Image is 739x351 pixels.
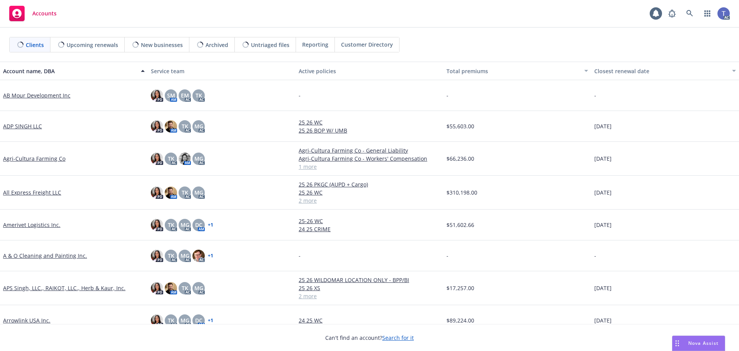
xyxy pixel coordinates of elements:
a: 1 more [299,163,440,171]
span: $89,224.00 [446,316,474,324]
span: [DATE] [594,188,612,196]
span: TK [182,122,188,130]
span: TK [196,91,202,99]
div: Account name, DBA [3,67,136,75]
a: APS Singh, LLC., RAIKOT, LLC., Herb & Kaur, Inc. [3,284,125,292]
a: Amerivet Logistics Inc. [3,221,60,229]
span: $55,603.00 [446,122,474,130]
span: Upcoming renewals [67,41,118,49]
span: Clients [26,41,44,49]
button: Total premiums [443,62,591,80]
span: [DATE] [594,316,612,324]
img: photo [151,186,163,199]
span: $310,198.00 [446,188,477,196]
span: New businesses [141,41,183,49]
span: MG [181,252,189,260]
span: [DATE] [594,221,612,229]
span: Untriaged files [251,41,289,49]
span: $66,236.00 [446,155,474,163]
img: photo [151,89,163,102]
a: 25 26 WC [299,188,440,196]
a: 25 26 WILDOMAR LOCATION ONLY - BPP/BI [299,276,440,284]
a: + 1 [208,254,213,258]
span: Archived [206,41,228,49]
span: Accounts [32,10,57,17]
span: $51,602.66 [446,221,474,229]
a: 25 26 BOP W/ UMB [299,126,440,134]
a: Search for it [382,334,414,341]
div: Service team [151,67,293,75]
button: Active policies [296,62,443,80]
span: TK [168,316,174,324]
a: Agri-Cultura Farming Co - Workers' Compensation [299,155,440,163]
a: All Express Freight LLC [3,188,61,196]
img: photo [151,250,163,262]
a: + 1 [208,223,213,227]
span: MG [194,155,203,163]
span: SM [167,91,175,99]
span: - [594,91,596,99]
span: Customer Directory [341,40,393,49]
a: Accounts [6,3,60,24]
span: - [594,252,596,260]
span: Nova Assist [688,340,719,346]
a: ADP SINGH LLC [3,122,42,130]
img: photo [179,153,191,165]
img: photo [151,314,163,327]
span: MG [194,188,203,196]
span: MG [181,316,189,324]
span: TK [182,284,188,292]
img: photo [151,120,163,133]
img: photo [151,219,163,231]
button: Service team [148,62,296,80]
span: EM [181,91,189,99]
a: 25 26 PKGC (AUPD + Cargo) [299,180,440,188]
span: [DATE] [594,122,612,130]
span: [DATE] [594,155,612,163]
a: + 1 [208,318,213,323]
img: photo [165,120,177,133]
a: Report a Bug [664,6,680,21]
a: A & O Cleaning and Painting Inc. [3,252,87,260]
span: - [446,252,448,260]
img: photo [717,7,730,20]
span: Reporting [302,40,328,49]
a: 25-26 WC [299,217,440,225]
img: photo [192,250,205,262]
span: - [299,252,301,260]
span: TK [168,155,174,163]
img: photo [151,153,163,165]
span: [DATE] [594,284,612,292]
button: Nova Assist [672,336,725,351]
button: Closest renewal date [591,62,739,80]
div: Total premiums [446,67,580,75]
span: MG [194,284,203,292]
span: TK [182,188,188,196]
a: Agri-Cultura Farming Co - General Liability [299,146,440,155]
a: AB Mour Development Inc [3,91,70,99]
a: 2 more [299,196,440,205]
a: 25 26 WC [299,118,440,126]
img: photo [151,282,163,294]
span: $17,257.00 [446,284,474,292]
span: DC [195,316,202,324]
a: 24 25 CRIME [299,225,440,233]
span: - [299,91,301,99]
span: DC [195,221,202,229]
div: Closest renewal date [594,67,727,75]
span: MG [181,221,189,229]
img: photo [165,186,177,199]
span: Can't find an account? [325,334,414,342]
a: Arrowlink USA Inc. [3,316,50,324]
a: 2 more [299,292,440,300]
span: MG [194,122,203,130]
a: 25 26 XS [299,284,440,292]
a: Switch app [700,6,715,21]
span: TK [168,221,174,229]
